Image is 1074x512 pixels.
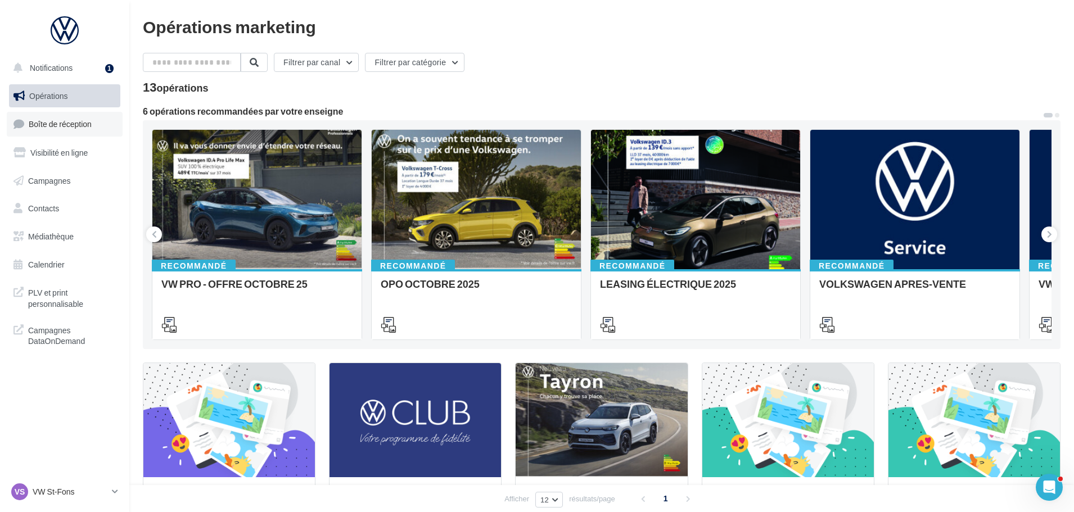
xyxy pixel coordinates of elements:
div: 1 [105,64,114,73]
iframe: Intercom live chat [1036,474,1063,501]
a: Campagnes [7,169,123,193]
span: Calendrier [28,260,65,269]
div: Recommandé [152,260,236,272]
button: Filtrer par catégorie [365,53,464,72]
span: 1 [657,490,675,508]
span: Contacts [28,203,59,213]
span: 12 [540,495,549,504]
a: Contacts [7,197,123,220]
p: VW St-Fons [33,486,107,497]
a: Campagnes DataOnDemand [7,318,123,351]
div: OPO OCTOBRE 2025 [381,278,572,301]
div: 6 opérations recommandées par votre enseigne [143,107,1043,116]
a: PLV et print personnalisable [7,280,123,314]
button: Notifications 1 [7,56,118,80]
div: Recommandé [371,260,455,272]
div: Recommandé [810,260,894,272]
span: Médiathèque [28,232,74,241]
span: Visibilité en ligne [30,148,88,157]
div: LEASING ÉLECTRIQUE 2025 [600,278,791,301]
span: PLV et print personnalisable [28,285,116,309]
a: VS VW St-Fons [9,481,120,502]
button: Filtrer par canal [274,53,359,72]
div: opérations [156,83,208,93]
a: Calendrier [7,253,123,277]
span: Campagnes [28,175,71,185]
span: résultats/page [569,493,615,504]
div: 13 [143,81,209,93]
button: 12 [535,492,563,508]
a: Boîte de réception [7,112,123,136]
a: Opérations [7,84,123,108]
span: Boîte de réception [29,119,92,129]
span: VS [15,486,25,497]
div: VW PRO - OFFRE OCTOBRE 25 [161,278,353,301]
span: Opérations [29,91,67,101]
span: Notifications [30,63,73,73]
div: Recommandé [590,260,674,272]
span: Campagnes DataOnDemand [28,323,116,347]
a: Médiathèque [7,225,123,248]
div: VOLKSWAGEN APRES-VENTE [819,278,1010,301]
span: Afficher [504,493,529,504]
div: Opérations marketing [143,18,1061,35]
a: Visibilité en ligne [7,141,123,165]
